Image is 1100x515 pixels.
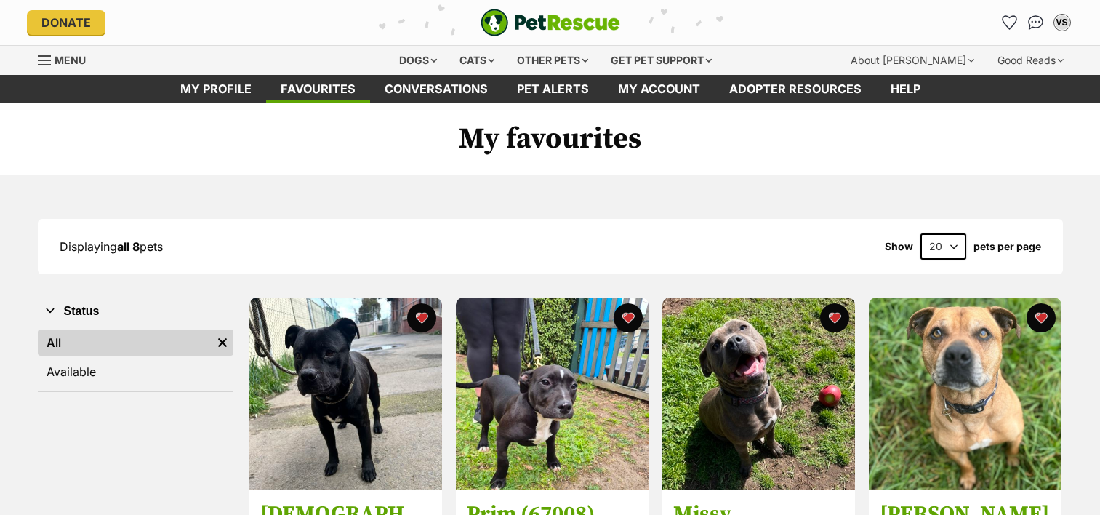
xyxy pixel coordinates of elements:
[507,46,598,75] div: Other pets
[840,46,984,75] div: About [PERSON_NAME]
[481,9,620,36] img: logo-e224e6f780fb5917bec1dbf3a21bbac754714ae5b6737aabdf751b685950b380.svg
[1051,11,1074,34] button: My account
[389,46,447,75] div: Dogs
[662,298,855,490] img: Missy
[38,327,233,391] div: Status
[885,241,913,252] span: Show
[456,298,649,490] img: Prim (67008)
[973,241,1041,252] label: pets per page
[998,11,1074,34] ul: Account quick links
[820,303,849,332] button: favourite
[38,46,96,72] a: Menu
[266,75,370,103] a: Favourites
[370,75,502,103] a: conversations
[27,10,105,35] a: Donate
[876,75,935,103] a: Help
[38,359,233,385] a: Available
[614,303,643,332] button: favourite
[117,239,140,254] strong: all 8
[38,330,212,356] a: All
[1028,15,1043,30] img: chat-41dd97257d64d25036548639549fe6c8038ab92f7586957e7f3b1b290dea8141.svg
[987,46,1074,75] div: Good Reads
[603,75,715,103] a: My account
[249,298,442,490] img: Hadies
[1055,15,1069,30] div: VS
[38,302,233,321] button: Status
[715,75,876,103] a: Adopter resources
[407,303,436,332] button: favourite
[1024,11,1048,34] a: Conversations
[998,11,1021,34] a: Favourites
[55,54,86,66] span: Menu
[601,46,722,75] div: Get pet support
[1027,303,1056,332] button: favourite
[449,46,505,75] div: Cats
[502,75,603,103] a: Pet alerts
[60,239,163,254] span: Displaying pets
[869,298,1061,490] img: Bruder
[166,75,266,103] a: My profile
[212,330,233,356] a: Remove filter
[481,9,620,36] a: PetRescue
